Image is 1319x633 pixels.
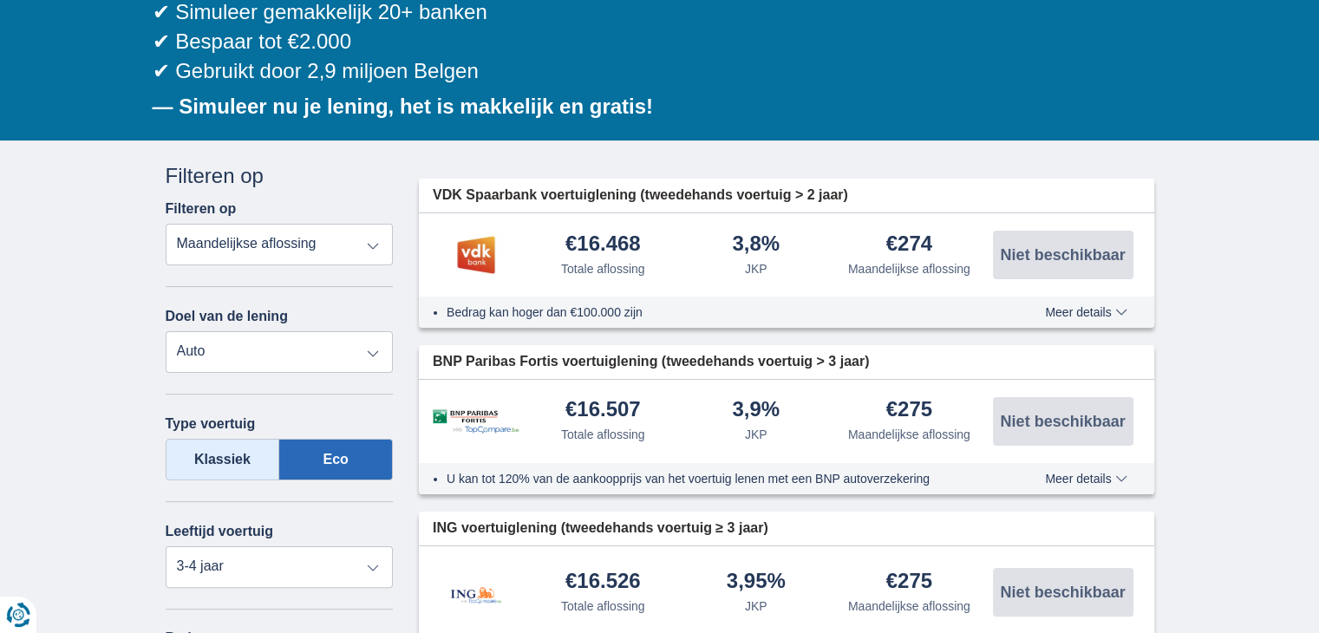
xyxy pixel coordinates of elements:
[886,233,932,257] div: €274
[993,397,1133,446] button: Niet beschikbaar
[433,352,869,372] span: BNP Paribas Fortis voertuiglening (tweedehands voertuig > 3 jaar)
[848,597,970,615] div: Maandelijkse aflossing
[166,161,394,191] div: Filteren op
[1000,247,1125,263] span: Niet beschikbaar
[1000,414,1125,429] span: Niet beschikbaar
[1000,584,1125,600] span: Niet beschikbaar
[745,260,767,277] div: JKP
[166,524,273,539] label: Leeftijd voertuig
[447,303,982,321] li: Bedrag kan hoger dan €100.000 zijn
[1032,305,1139,319] button: Meer details
[745,426,767,443] div: JKP
[1045,306,1126,318] span: Meer details
[886,571,932,594] div: €275
[561,260,645,277] div: Totale aflossing
[561,597,645,615] div: Totale aflossing
[153,95,654,118] b: — Simuleer nu je lening, het is makkelijk en gratis!
[433,409,519,434] img: product.pl.alt BNP Paribas Fortis
[279,439,393,480] label: Eco
[732,399,780,422] div: 3,9%
[732,233,780,257] div: 3,8%
[166,201,237,217] label: Filteren op
[993,568,1133,617] button: Niet beschikbaar
[561,426,645,443] div: Totale aflossing
[565,571,641,594] div: €16.526
[433,186,848,206] span: VDK Spaarbank voertuiglening (tweedehands voertuig > 2 jaar)
[1032,472,1139,486] button: Meer details
[848,260,970,277] div: Maandelijkse aflossing
[447,470,982,487] li: U kan tot 120% van de aankoopprijs van het voertuig lenen met een BNP autoverzekering
[166,439,280,480] label: Klassiek
[727,571,786,594] div: 3,95%
[166,309,288,324] label: Doel van de lening
[166,416,256,432] label: Type voertuig
[993,231,1133,279] button: Niet beschikbaar
[433,564,519,622] img: product.pl.alt ING
[848,426,970,443] div: Maandelijkse aflossing
[565,399,641,422] div: €16.507
[1045,473,1126,485] span: Meer details
[745,597,767,615] div: JKP
[565,233,641,257] div: €16.468
[886,399,932,422] div: €275
[433,519,768,538] span: ING voertuiglening (tweedehands voertuig ≥ 3 jaar)
[433,233,519,277] img: product.pl.alt VDK bank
